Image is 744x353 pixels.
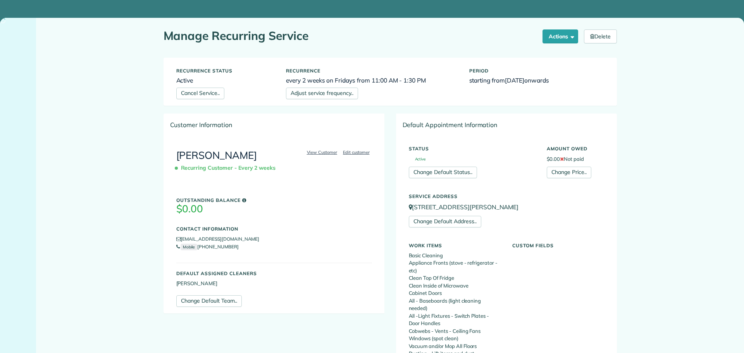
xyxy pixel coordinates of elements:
li: Vacuum and/or Mop All Floors [409,343,501,350]
li: Cobwebs - Vents - Ceiling Fans [409,327,501,335]
span: Active [409,157,426,161]
li: [EMAIL_ADDRESS][DOMAIN_NAME] [176,235,372,243]
h1: Manage Recurring Service [164,29,537,42]
h6: starting from onwards [469,77,604,84]
div: Customer Information [164,114,384,136]
button: Actions [542,29,578,43]
p: [STREET_ADDRESS][PERSON_NAME] [409,203,604,212]
a: Adjust service frequency.. [286,88,358,99]
div: $0.00 Not paid [541,142,610,178]
li: Basic Cleaning [409,252,501,260]
h6: Active [176,77,275,84]
h5: Outstanding Balance [176,198,372,203]
li: All -Light Fixtures - Switch Plates - Door Handles [409,312,501,327]
a: Change Default Address.. [409,216,481,227]
h5: Default Assigned Cleaners [176,271,372,276]
li: Clean Top Of Fridge [409,274,501,282]
h5: Custom Fields [512,243,604,248]
h5: Amount Owed [547,146,604,151]
li: Appliance Fronts (stove - refrigerator - etc) [409,259,501,274]
div: Default Appointment Information [396,114,617,136]
h5: Recurrence status [176,68,275,73]
h5: Recurrence [286,68,458,73]
small: Mobile [181,244,197,250]
h6: every 2 weeks on Fridays from 11:00 AM - 1:30 PM [286,77,458,84]
a: Cancel Service.. [176,88,224,99]
h5: Work Items [409,243,501,248]
h5: Status [409,146,535,151]
h5: Period [469,68,604,73]
span: Recurring Customer - Every 2 weeks [176,161,279,175]
a: Change Price.. [547,167,591,178]
a: Change Default Team.. [176,295,242,307]
a: Delete [584,29,617,43]
a: Mobile[PHONE_NUMBER] [176,244,239,250]
li: All - Baseboards (light cleaning needed) [409,297,501,312]
a: [PERSON_NAME] [176,149,257,162]
h5: Contact Information [176,226,372,231]
span: [DATE] [505,76,524,84]
h5: Service Address [409,194,604,199]
li: Cabinet Doors [409,289,501,297]
li: [PERSON_NAME] [176,280,372,288]
li: Windows (spot clean) [409,335,501,343]
h3: $0.00 [176,203,372,215]
li: Clean Inside of Microwave [409,282,501,290]
a: Change Default Status.. [409,167,477,178]
a: View Customer [305,149,340,156]
a: Edit customer [341,149,372,156]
